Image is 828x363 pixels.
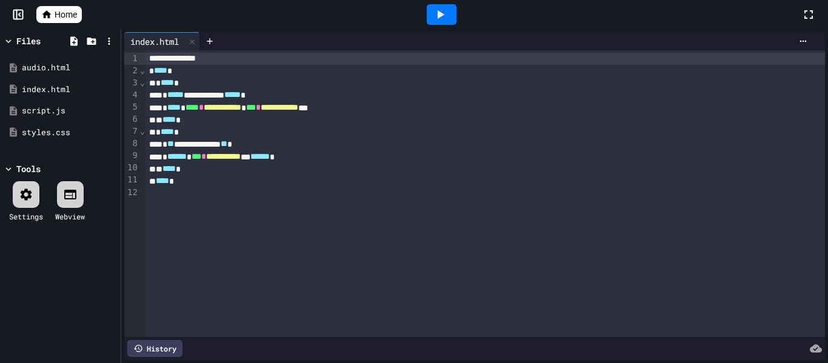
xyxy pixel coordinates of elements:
span: Fold line [139,78,145,87]
div: 1 [124,53,139,65]
div: 11 [124,174,139,186]
div: audio.html [22,62,116,74]
iframe: chat widget [727,262,816,313]
span: Fold line [139,65,145,75]
span: Home [55,8,77,21]
div: History [127,340,182,357]
div: Settings [9,211,43,222]
div: Webview [55,211,85,222]
iframe: chat widget [777,315,816,351]
div: 3 [124,77,139,89]
div: script.js [22,105,116,117]
div: 6 [124,113,139,125]
div: 8 [124,138,139,150]
span: Fold line [139,126,145,136]
div: Tools [16,162,41,175]
div: 10 [124,162,139,174]
a: Home [36,6,82,23]
div: index.html [22,84,116,96]
div: 5 [124,101,139,113]
div: Files [16,35,41,47]
div: index.html [124,35,185,48]
div: 9 [124,150,139,162]
div: styles.css [22,127,116,139]
div: 2 [124,65,139,77]
div: 4 [124,89,139,101]
div: 7 [124,125,139,138]
div: 12 [124,187,139,199]
div: index.html [124,32,200,50]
